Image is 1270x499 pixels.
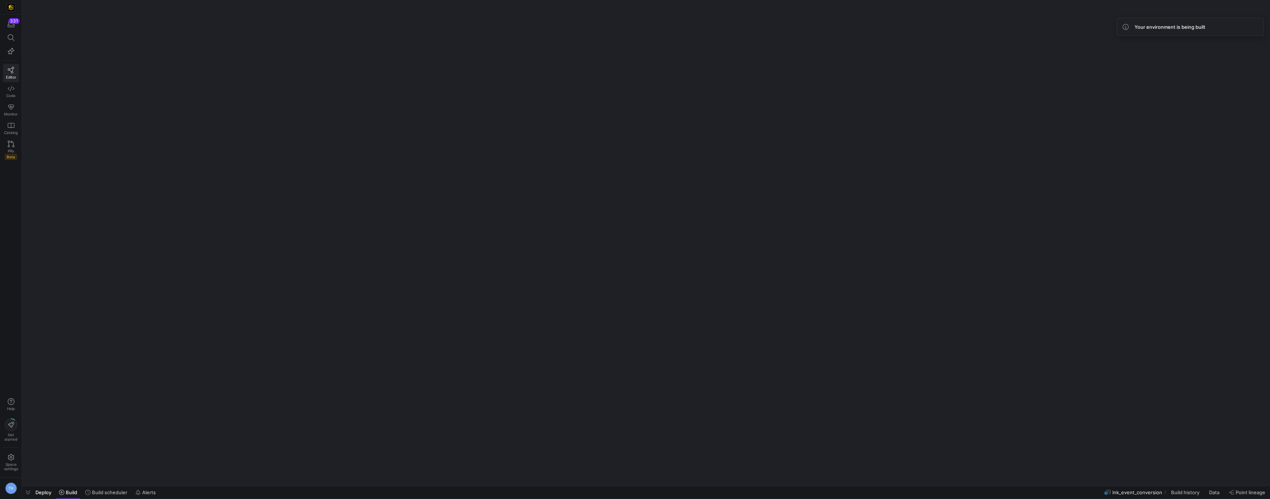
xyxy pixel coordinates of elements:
button: Build history [1168,486,1204,499]
span: Build scheduler [92,489,127,495]
span: Your environment is being built [1135,24,1205,30]
span: Deploy [35,489,51,495]
button: Alerts [132,486,159,499]
span: Point lineage [1236,489,1265,495]
span: Get started [4,433,17,441]
button: Data [1206,486,1224,499]
span: Editor [6,75,16,79]
a: Monitor [3,101,19,119]
span: Monitor [4,112,18,116]
span: PRs [8,149,14,153]
a: Code [3,82,19,101]
span: Build [66,489,77,495]
button: Build [56,486,80,499]
span: Space settings [4,462,18,471]
div: TH [5,482,17,494]
span: Build history [1171,489,1199,495]
a: PRsBeta [3,138,19,163]
img: logo.gif [641,237,652,248]
div: 331 [8,18,20,24]
span: Alerts [142,489,156,495]
button: Getstarted [3,416,19,444]
a: https://storage.googleapis.com/y42-prod-data-exchange/images/uAsz27BndGEK0hZWDFeOjoxA7jCwgK9jE472... [3,1,19,14]
button: Build scheduler [82,486,131,499]
button: Help [3,395,19,414]
a: Spacesettings [3,451,19,474]
button: Point lineage [1226,486,1269,499]
button: TH [3,481,19,496]
span: Code [6,93,16,98]
a: Editor [3,64,19,82]
span: Catalog [4,130,18,135]
button: 331 [3,18,19,31]
img: https://storage.googleapis.com/y42-prod-data-exchange/images/uAsz27BndGEK0hZWDFeOjoxA7jCwgK9jE472... [7,4,15,11]
span: Data [1209,489,1219,495]
a: Catalog [3,119,19,138]
span: Help [6,406,16,411]
span: Beta [5,154,17,160]
span: lnk_event_conversion [1112,489,1162,495]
